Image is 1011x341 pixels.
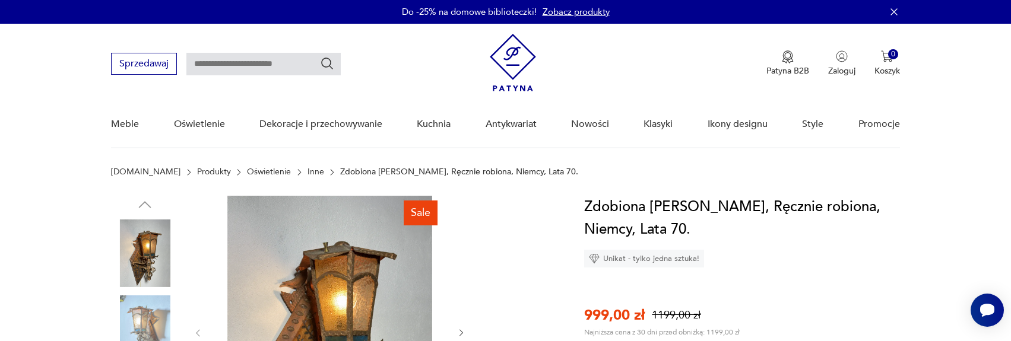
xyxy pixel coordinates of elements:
[584,327,740,337] p: Najniższa cena z 30 dni przed obniżką: 1199,00 zł
[197,167,231,177] a: Produkty
[111,53,177,75] button: Sprzedawaj
[417,101,451,147] a: Kuchnia
[402,6,537,18] p: Do -25% na domowe biblioteczki!
[858,101,900,147] a: Promocje
[828,65,855,77] p: Zaloguj
[308,167,324,177] a: Inne
[766,65,809,77] p: Patyna B2B
[766,50,809,77] a: Ikona medaluPatyna B2B
[584,196,899,241] h1: Zdobiona [PERSON_NAME], Ręcznie robiona, Niemcy, Lata 70.
[874,50,900,77] button: 0Koszyk
[888,49,898,59] div: 0
[874,65,900,77] p: Koszyk
[766,50,809,77] button: Patyna B2B
[247,167,291,177] a: Oświetlenie
[971,294,1004,327] iframe: Smartsupp widget button
[340,167,578,177] p: Zdobiona [PERSON_NAME], Ręcznie robiona, Niemcy, Lata 70.
[644,101,673,147] a: Klasyki
[111,219,179,287] img: Zdjęcie produktu Zdobiona Miedziana Latarnia, Ręcznie robiona, Niemcy, Lata 70.
[584,305,645,325] p: 999,00 zł
[174,101,225,147] a: Oświetlenie
[490,34,536,91] img: Patyna - sklep z meblami i dekoracjami vintage
[111,101,139,147] a: Meble
[802,101,823,147] a: Style
[881,50,893,62] img: Ikona koszyka
[782,50,794,63] img: Ikona medalu
[708,101,768,147] a: Ikony designu
[543,6,610,18] a: Zobacz produkty
[589,253,600,264] img: Ikona diamentu
[404,200,438,225] div: Sale
[486,101,537,147] a: Antykwariat
[836,50,848,62] img: Ikonka użytkownika
[828,50,855,77] button: Zaloguj
[111,167,180,177] a: [DOMAIN_NAME]
[584,250,704,267] div: Unikat - tylko jedna sztuka!
[259,101,382,147] a: Dekoracje i przechowywanie
[320,56,334,71] button: Szukaj
[571,101,609,147] a: Nowości
[111,60,177,69] a: Sprzedawaj
[652,308,701,323] p: 1199,00 zł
